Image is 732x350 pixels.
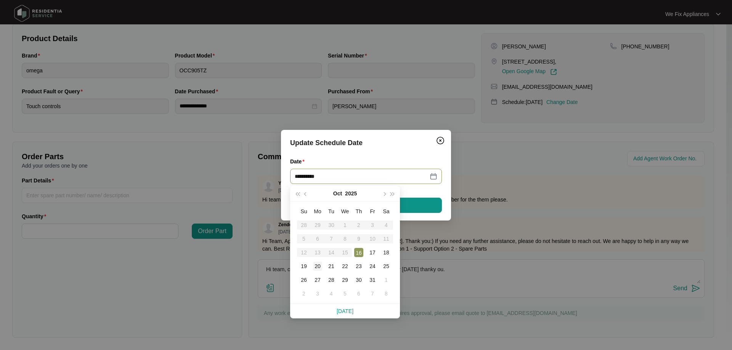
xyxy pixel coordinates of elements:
[338,259,352,273] td: 2025-10-22
[340,275,350,284] div: 29
[297,287,311,300] td: 2025-11-02
[382,275,391,284] div: 1
[352,259,366,273] td: 2025-10-23
[434,134,446,147] button: Close
[366,205,379,218] th: Fr
[354,248,363,257] div: 16
[313,275,322,284] div: 27
[366,246,379,259] td: 2025-10-17
[338,205,352,218] th: We
[327,262,336,271] div: 21
[338,287,352,300] td: 2025-11-05
[311,273,324,287] td: 2025-10-27
[352,287,366,300] td: 2025-11-06
[327,289,336,298] div: 4
[299,262,308,271] div: 19
[382,262,391,271] div: 25
[366,287,379,300] td: 2025-11-07
[379,273,393,287] td: 2025-11-01
[354,289,363,298] div: 6
[368,248,377,257] div: 17
[299,275,308,284] div: 26
[436,136,445,145] img: closeCircle
[297,273,311,287] td: 2025-10-26
[311,259,324,273] td: 2025-10-20
[366,259,379,273] td: 2025-10-24
[368,262,377,271] div: 24
[327,275,336,284] div: 28
[299,289,308,298] div: 2
[352,246,366,259] td: 2025-10-16
[297,259,311,273] td: 2025-10-19
[337,308,353,314] a: [DATE]
[324,259,338,273] td: 2025-10-21
[379,246,393,259] td: 2025-10-18
[366,273,379,287] td: 2025-10-31
[354,275,363,284] div: 30
[379,205,393,218] th: Sa
[311,205,324,218] th: Mo
[313,262,322,271] div: 20
[324,273,338,287] td: 2025-10-28
[340,289,350,298] div: 5
[338,273,352,287] td: 2025-10-29
[297,205,311,218] th: Su
[313,289,322,298] div: 3
[379,259,393,273] td: 2025-10-25
[368,275,377,284] div: 31
[382,248,391,257] div: 18
[311,287,324,300] td: 2025-11-03
[340,262,350,271] div: 22
[368,289,377,298] div: 7
[352,205,366,218] th: Th
[345,186,357,201] button: 2025
[333,186,342,201] button: Oct
[379,287,393,300] td: 2025-11-08
[354,262,363,271] div: 23
[290,137,442,148] div: Update Schedule Date
[324,287,338,300] td: 2025-11-04
[290,158,308,165] label: Date
[324,205,338,218] th: Tu
[352,273,366,287] td: 2025-10-30
[295,172,428,181] input: Date
[382,289,391,298] div: 8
